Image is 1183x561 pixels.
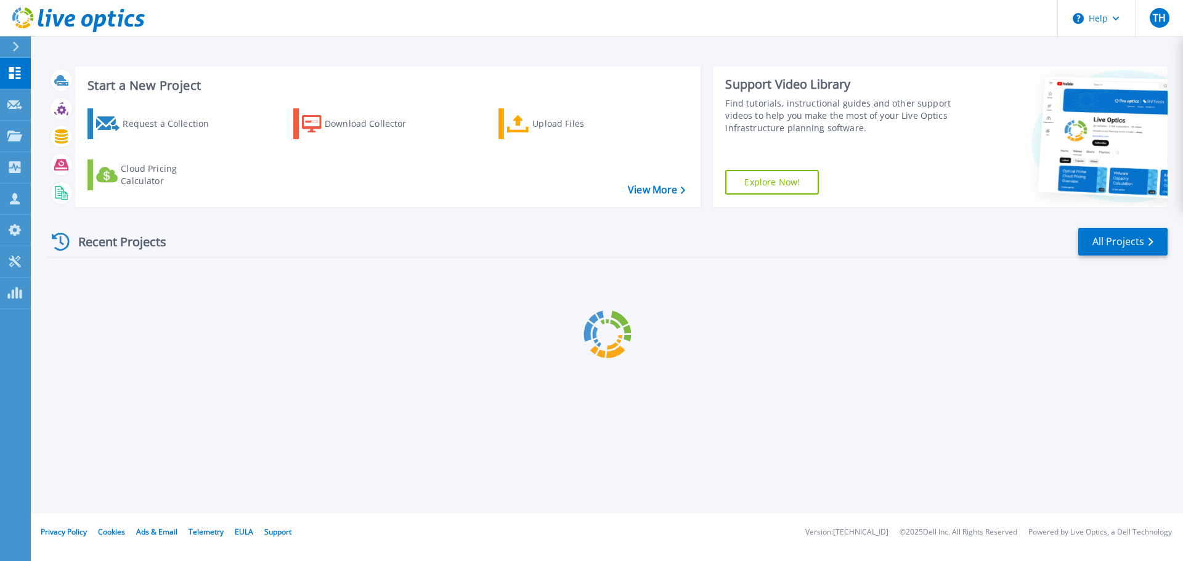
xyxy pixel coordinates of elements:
a: Telemetry [189,527,224,537]
a: View More [628,184,685,196]
div: Find tutorials, instructional guides and other support videos to help you make the most of your L... [725,97,957,134]
h3: Start a New Project [87,79,685,92]
span: TH [1153,13,1166,23]
div: Support Video Library [725,76,957,92]
a: All Projects [1078,228,1168,256]
a: Upload Files [498,108,636,139]
div: Download Collector [325,111,423,136]
li: Version: [TECHNICAL_ID] [805,528,888,536]
a: Privacy Policy [41,527,87,537]
div: Recent Projects [47,227,183,257]
div: Request a Collection [123,111,221,136]
a: Cloud Pricing Calculator [87,159,225,190]
a: Cookies [98,527,125,537]
li: Powered by Live Optics, a Dell Technology [1028,528,1172,536]
a: Support [264,527,291,537]
a: EULA [235,527,253,537]
div: Cloud Pricing Calculator [121,163,219,187]
div: Upload Files [532,111,631,136]
a: Ads & Email [136,527,177,537]
a: Download Collector [293,108,431,139]
a: Request a Collection [87,108,225,139]
li: © 2025 Dell Inc. All Rights Reserved [900,528,1017,536]
a: Explore Now! [725,170,819,195]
